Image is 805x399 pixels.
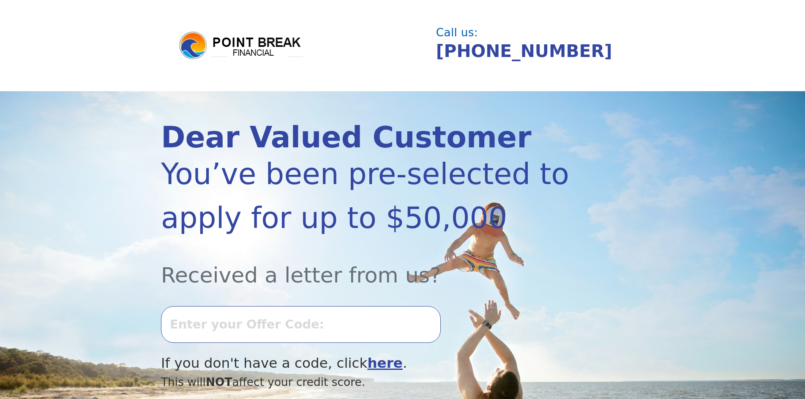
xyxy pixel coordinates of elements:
[206,375,232,388] span: NOT
[161,353,572,374] div: If you don't have a code, click .
[161,374,572,391] div: This will affect your credit score.
[161,306,441,342] input: Enter your Offer Code:
[367,355,403,371] a: here
[178,30,305,61] img: logo.png
[161,240,572,291] div: Received a letter from us?
[436,41,612,61] a: [PHONE_NUMBER]
[161,123,572,152] div: Dear Valued Customer
[161,152,572,240] div: You’ve been pre-selected to apply for up to $50,000
[436,27,637,38] div: Call us:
